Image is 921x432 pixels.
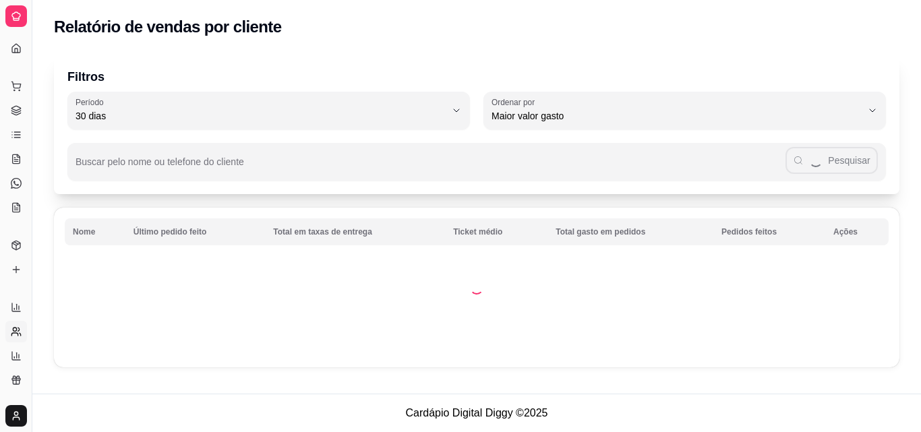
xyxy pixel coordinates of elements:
[492,109,862,123] span: Maior valor gasto
[54,16,282,38] h2: Relatório de vendas por cliente
[492,96,539,108] label: Ordenar por
[32,394,921,432] footer: Cardápio Digital Diggy © 2025
[76,109,446,123] span: 30 dias
[76,96,108,108] label: Período
[67,92,470,129] button: Período30 dias
[483,92,886,129] button: Ordenar porMaior valor gasto
[76,160,785,174] input: Buscar pelo nome ou telefone do cliente
[470,281,483,295] div: Loading
[67,67,886,86] p: Filtros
